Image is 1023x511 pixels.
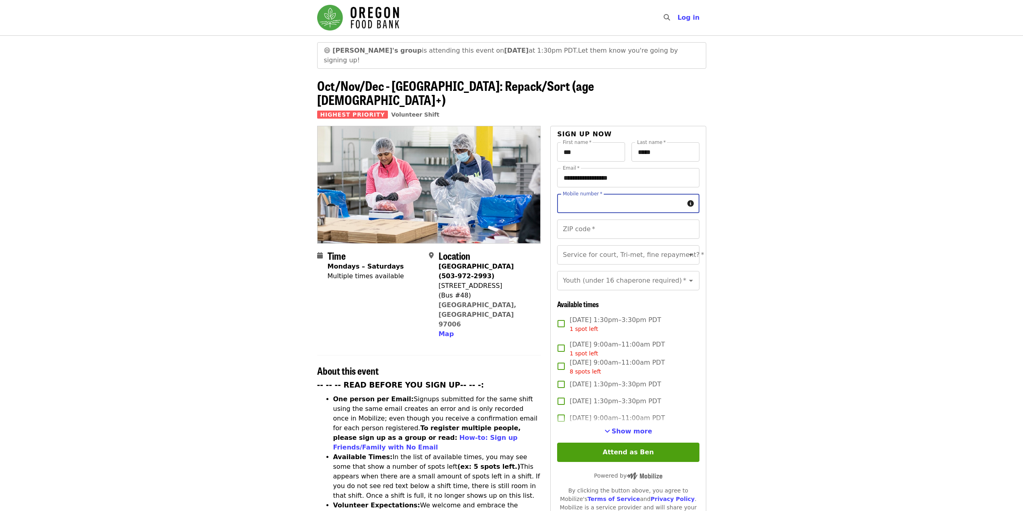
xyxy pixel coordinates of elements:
input: Last name [631,142,699,162]
strong: [GEOGRAPHIC_DATA] (503-972-2993) [439,263,514,280]
span: grinning face emoji [324,47,331,54]
label: Mobile number [563,191,602,196]
span: Oct/Nov/Dec - [GEOGRAPHIC_DATA]: Repack/Sort (age [DEMOGRAPHIC_DATA]+) [317,76,594,109]
button: Open [685,275,697,286]
strong: (ex: 5 spots left.) [457,463,520,470]
span: is attending this event on at 1:30pm PDT. [332,47,578,54]
span: [DATE] 9:00am–11:00am PDT [570,413,665,423]
i: map-marker-alt icon [429,252,434,259]
a: Privacy Policy [650,496,695,502]
div: (Bus #48) [439,291,534,300]
span: Map [439,330,454,338]
input: First name [557,142,625,162]
span: 1 spot left [570,326,598,332]
div: [STREET_ADDRESS] [439,281,534,291]
button: Open [685,249,697,261]
strong: [DATE] [504,47,529,54]
label: First name [563,140,592,145]
li: Signups submitted for the same shift using the same email creates an error and is only recorded o... [333,394,541,452]
input: Search [675,8,681,27]
label: Email [563,166,580,170]
div: Multiple times available [328,271,404,281]
i: search icon [664,14,670,21]
strong: Available Times: [333,453,393,461]
label: Last name [637,140,666,145]
strong: To register multiple people, please sign up as a group or read: [333,424,521,441]
span: [DATE] 1:30pm–3:30pm PDT [570,380,661,389]
img: Oct/Nov/Dec - Beaverton: Repack/Sort (age 10+) organized by Oregon Food Bank [318,126,541,243]
input: ZIP code [557,220,699,239]
button: See more timeslots [605,427,652,436]
span: [DATE] 9:00am–11:00am PDT [570,340,665,358]
span: Show more [612,427,652,435]
span: [DATE] 1:30pm–3:30pm PDT [570,396,661,406]
strong: One person per Email: [333,395,414,403]
a: [GEOGRAPHIC_DATA], [GEOGRAPHIC_DATA] 97006 [439,301,517,328]
strong: Volunteer Expectations: [333,501,420,509]
span: About this event [317,363,379,378]
strong: -- -- -- READ BEFORE YOU SIGN UP-- -- -: [317,381,484,389]
button: Log in [671,10,706,26]
span: Powered by [594,472,662,479]
span: Time [328,248,346,263]
i: circle-info icon [687,200,694,207]
span: [DATE] 1:30pm–3:30pm PDT [570,315,661,333]
i: calendar icon [317,252,323,259]
button: Map [439,329,454,339]
img: Oregon Food Bank - Home [317,5,399,31]
strong: Mondays – Saturdays [328,263,404,270]
span: Sign up now [557,130,612,138]
span: 1 spot left [570,350,598,357]
strong: [PERSON_NAME]'s group [332,47,422,54]
span: Highest Priority [317,111,388,119]
a: Terms of Service [587,496,640,502]
span: Log in [677,14,699,21]
a: Volunteer Shift [391,111,439,118]
img: Powered by Mobilize [627,472,662,480]
input: Mobile number [557,194,684,213]
li: In the list of available times, you may see some that show a number of spots left This appears wh... [333,452,541,501]
span: [DATE] 9:00am–11:00am PDT [570,358,665,376]
span: Location [439,248,470,263]
input: Email [557,168,699,187]
a: How-to: Sign up Friends/Family with No Email [333,434,518,451]
span: Available times [557,299,599,309]
button: Attend as Ben [557,443,699,462]
span: 8 spots left [570,368,601,375]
